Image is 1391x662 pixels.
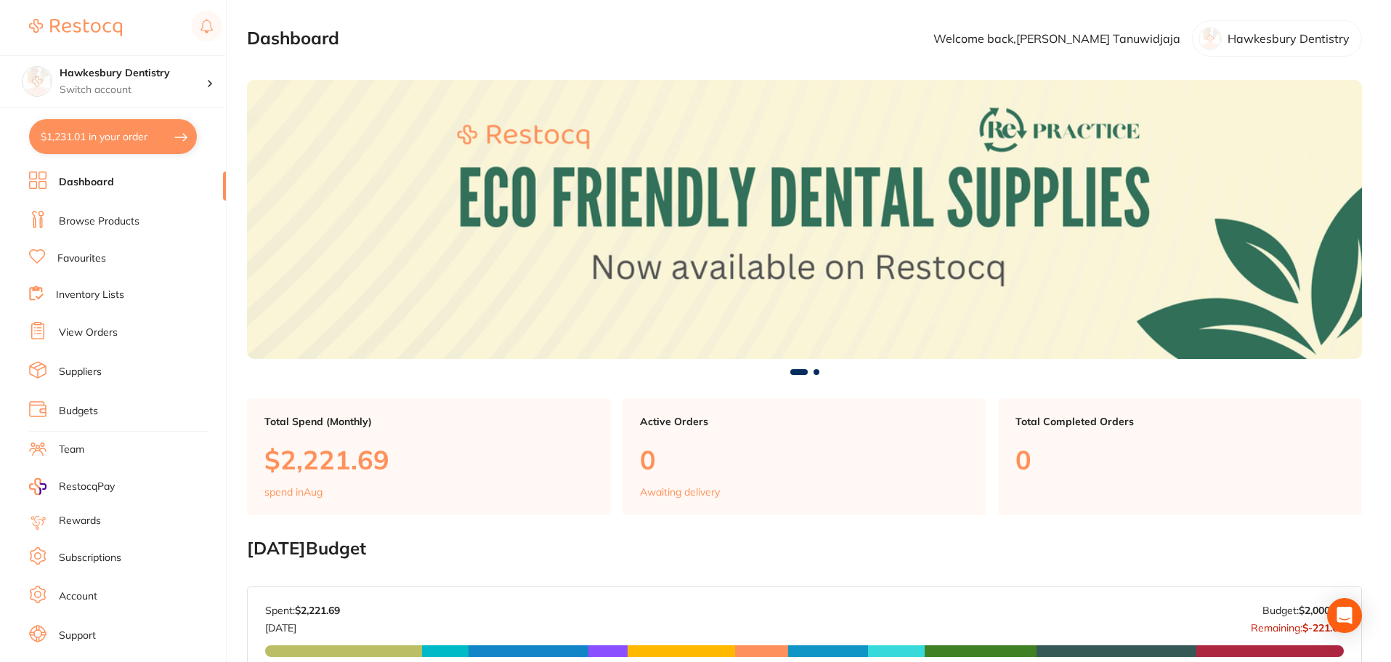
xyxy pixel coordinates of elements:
a: Dashboard [59,175,114,190]
strong: $2,000.00 [1299,604,1344,617]
img: Restocq Logo [29,19,122,36]
a: Budgets [59,404,98,419]
p: Budget: [1262,605,1344,616]
img: Dashboard [247,80,1362,359]
a: View Orders [59,326,118,340]
p: $2,221.69 [264,445,593,475]
a: Suppliers [59,365,102,379]
p: Active Orders [640,416,969,427]
a: Inventory Lists [56,288,124,302]
p: Awaiting delivery [640,486,720,498]
a: Favourites [57,251,106,266]
strong: $-221.68 [1302,621,1344,634]
a: Browse Products [59,214,139,229]
button: $1,231.01 in your order [29,119,197,154]
a: Team [59,443,84,457]
p: 0 [640,445,969,475]
a: Support [59,629,96,643]
a: Active Orders0Awaiting delivery [622,398,986,516]
p: Hawkesbury Dentistry [1228,32,1350,45]
p: Total Completed Orders [1015,416,1345,427]
a: Subscriptions [59,551,121,565]
p: Remaining: [1251,616,1344,634]
img: Hawkesbury Dentistry [23,67,52,96]
p: 0 [1015,445,1345,475]
a: Total Completed Orders0 [998,398,1362,516]
h4: Hawkesbury Dentistry [60,66,206,81]
a: Account [59,589,97,604]
a: Restocq Logo [29,11,122,44]
a: Rewards [59,514,101,528]
a: Total Spend (Monthly)$2,221.69spend inAug [247,398,611,516]
span: RestocqPay [59,480,115,494]
p: Total Spend (Monthly) [264,416,593,427]
strong: $2,221.69 [295,604,340,617]
p: spend in Aug [264,486,323,498]
p: [DATE] [265,616,340,634]
h2: Dashboard [247,28,339,49]
p: Welcome back, [PERSON_NAME] Tanuwidjaja [933,32,1180,45]
h2: [DATE] Budget [247,538,1362,559]
div: Open Intercom Messenger [1327,598,1362,633]
a: RestocqPay [29,478,115,495]
p: Switch account [60,83,206,97]
p: Spent: [265,605,340,616]
img: RestocqPay [29,478,46,495]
